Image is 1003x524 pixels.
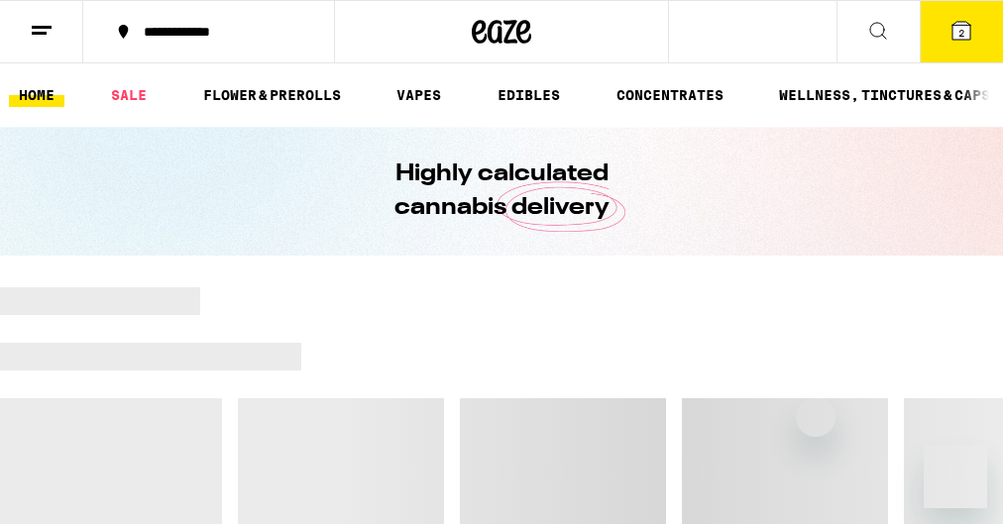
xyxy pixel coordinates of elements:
[338,157,665,225] h1: Highly calculated cannabis delivery
[387,83,451,107] a: VAPES
[958,27,964,39] span: 2
[924,445,987,508] iframe: Button to launch messaging window
[607,83,733,107] a: CONCENTRATES
[9,83,64,107] a: HOME
[920,1,1003,62] button: 2
[488,83,570,107] a: EDIBLES
[193,83,351,107] a: FLOWER & PREROLLS
[796,397,836,437] iframe: Close message
[101,83,157,107] a: SALE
